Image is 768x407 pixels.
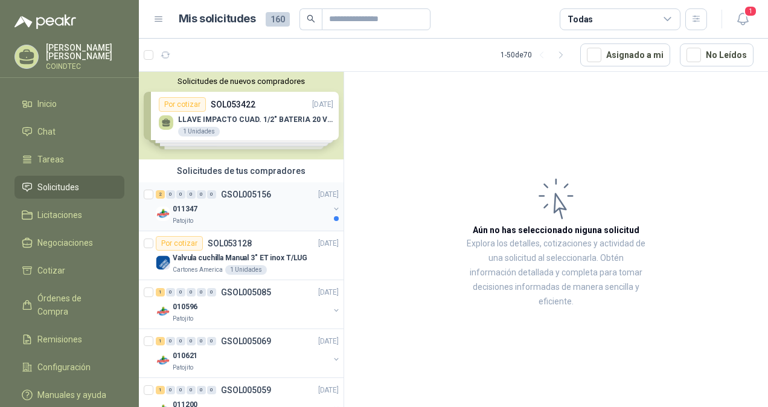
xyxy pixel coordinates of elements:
p: Cartones America [173,265,223,275]
div: Solicitudes de nuevos compradoresPor cotizarSOL053422[DATE] LLAVE IMPACTO CUAD. 1/2" BATERIA 20 V... [139,72,344,159]
a: Remisiones [14,328,124,351]
p: COINDTEC [46,63,124,70]
div: 1 [156,386,165,394]
div: 0 [197,288,206,296]
a: 2 0 0 0 0 0 GSOL005156[DATE] Company Logo011347Patojito [156,187,341,226]
span: Tareas [37,153,64,166]
div: 0 [207,386,216,394]
p: [PERSON_NAME] [PERSON_NAME] [46,43,124,60]
p: 010621 [173,350,197,362]
h1: Mis solicitudes [179,10,256,28]
img: Company Logo [156,207,170,221]
img: Company Logo [156,255,170,270]
a: Solicitudes [14,176,124,199]
div: 1 Unidades [225,265,267,275]
span: Manuales y ayuda [37,388,106,402]
a: Inicio [14,92,124,115]
p: 011347 [173,203,197,215]
p: [DATE] [318,238,339,249]
div: Todas [568,13,593,26]
div: 0 [176,190,185,199]
span: Solicitudes [37,181,79,194]
div: 0 [197,386,206,394]
button: Solicitudes de nuevos compradores [144,77,339,86]
a: Órdenes de Compra [14,287,124,323]
button: 1 [732,8,754,30]
h3: Aún no has seleccionado niguna solicitud [473,223,639,237]
img: Company Logo [156,304,170,319]
div: 0 [207,337,216,345]
span: Órdenes de Compra [37,292,113,318]
span: Cotizar [37,264,65,277]
a: Cotizar [14,259,124,282]
span: Negociaciones [37,236,93,249]
div: 0 [187,386,196,394]
img: Logo peakr [14,14,76,29]
div: 0 [187,337,196,345]
span: 1 [744,5,757,17]
div: 0 [176,337,185,345]
button: No Leídos [680,43,754,66]
a: Licitaciones [14,203,124,226]
a: Tareas [14,148,124,171]
p: SOL053128 [208,239,252,248]
div: Por cotizar [156,236,203,251]
span: 160 [266,12,290,27]
a: Manuales y ayuda [14,383,124,406]
span: Configuración [37,361,91,374]
span: Remisiones [37,333,82,346]
p: GSOL005059 [221,386,271,394]
p: [DATE] [318,336,339,347]
div: 1 [156,288,165,296]
div: 0 [207,190,216,199]
div: 0 [187,190,196,199]
div: 0 [197,337,206,345]
p: GSOL005156 [221,190,271,199]
button: Asignado a mi [580,43,670,66]
p: Patojito [173,216,193,226]
a: 1 0 0 0 0 0 GSOL005085[DATE] Company Logo010596Patojito [156,285,341,324]
p: [DATE] [318,189,339,200]
span: Licitaciones [37,208,82,222]
div: 2 [156,190,165,199]
span: search [307,14,315,23]
div: 0 [187,288,196,296]
span: Chat [37,125,56,138]
div: 0 [166,337,175,345]
p: Patojito [173,363,193,373]
p: GSOL005069 [221,337,271,345]
div: 0 [176,386,185,394]
div: 0 [166,288,175,296]
span: Inicio [37,97,57,111]
p: GSOL005085 [221,288,271,296]
p: Explora los detalles, cotizaciones y actividad de una solicitud al seleccionarla. Obtén informaci... [465,237,647,309]
div: 1 [156,337,165,345]
div: Solicitudes de tus compradores [139,159,344,182]
div: 0 [207,288,216,296]
a: Negociaciones [14,231,124,254]
div: 0 [176,288,185,296]
p: Patojito [173,314,193,324]
p: [DATE] [318,385,339,396]
a: Por cotizarSOL053128[DATE] Company LogoValvula cuchilla Manual 3" ET inox T/LUGCartones America1 ... [139,231,344,280]
div: 0 [166,386,175,394]
a: Chat [14,120,124,143]
p: Valvula cuchilla Manual 3" ET inox T/LUG [173,252,307,264]
div: 0 [166,190,175,199]
img: Company Logo [156,353,170,368]
a: Configuración [14,356,124,379]
p: [DATE] [318,287,339,298]
p: 010596 [173,301,197,313]
div: 0 [197,190,206,199]
a: 1 0 0 0 0 0 GSOL005069[DATE] Company Logo010621Patojito [156,334,341,373]
div: 1 - 50 de 70 [501,45,571,65]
